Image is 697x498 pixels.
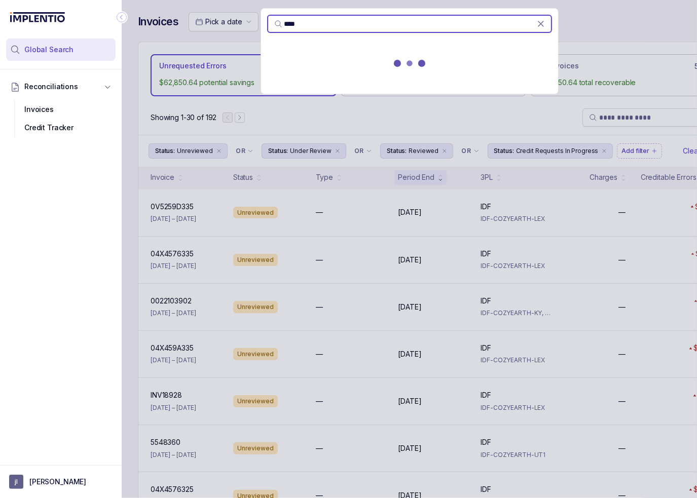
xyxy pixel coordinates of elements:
[9,475,113,489] button: User initials[PERSON_NAME]
[24,45,74,55] span: Global Search
[9,475,23,489] span: User initials
[24,82,78,92] span: Reconciliations
[116,11,128,23] div: Collapse Icon
[6,75,116,98] button: Reconciliations
[14,100,107,119] div: Invoices
[29,477,86,487] p: [PERSON_NAME]
[14,119,107,137] div: Credit Tracker
[6,98,116,139] div: Reconciliations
